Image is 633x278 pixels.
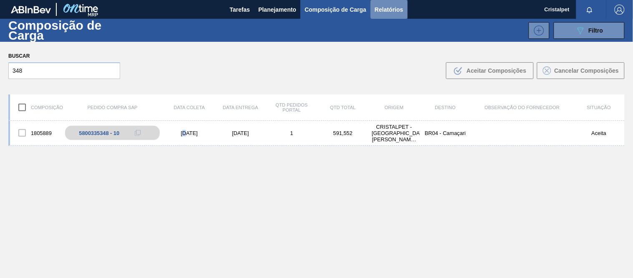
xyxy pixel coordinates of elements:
div: Origem [368,105,420,110]
button: Notificações [576,4,603,15]
div: Data coleta [164,105,215,110]
span: Planejamento [258,5,296,15]
img: TNhmsLtSVTkK8tSr43FrP2fwEKptu5GPRR3wAAAABJRU5ErkJggg== [11,6,51,13]
span: Tarefas [229,5,250,15]
div: Qtd Pedidos Portal [266,102,318,112]
div: 5800335348 - 10 [79,130,119,136]
div: Situação [573,105,625,110]
div: Destino [420,105,471,110]
div: Composição [10,99,61,116]
div: Copiar [129,128,146,138]
span: Filtro [589,27,603,34]
span: Composição de Carga [305,5,366,15]
div: 1805889 [10,124,61,142]
div: Aceita [573,130,625,136]
div: [DATE] [164,130,215,136]
div: 591,552 [318,130,369,136]
div: Nova Composição [525,22,550,39]
div: BR04 - Camaçari [420,130,471,136]
div: Pedido Compra SAP [61,105,164,110]
button: Filtro [554,22,625,39]
div: Data entrega [215,105,266,110]
span: Relatórios [375,5,403,15]
h1: Composição de Carga [8,20,140,40]
div: Qtd Total [318,105,369,110]
div: Observação do Fornecedor [471,105,574,110]
div: [DATE] [215,130,266,136]
span: Aceitar Composições [467,67,526,74]
img: Logout [615,5,625,15]
button: Aceitar Composições [446,62,534,79]
div: CRISTALPET - CABO DE SANTO AGOSTINHO (PE) [368,124,420,143]
span: Cancelar Composições [555,67,619,74]
div: 1 [266,130,318,136]
label: Buscar [8,50,120,62]
button: Cancelar Composições [537,62,625,79]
